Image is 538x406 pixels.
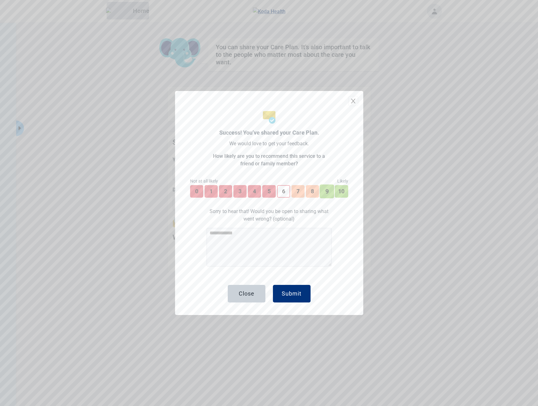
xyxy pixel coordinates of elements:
button: 8 [306,185,319,198]
button: Submit [273,285,311,302]
button: close [348,96,358,106]
button: 5 [262,185,275,198]
main: Main content [97,38,442,272]
img: confirm share plan [262,111,276,124]
button: 7 [291,185,305,198]
h1: Not at all likely [190,178,269,183]
p: How likely are you to recommend this service to a friend or family member? [206,152,332,168]
h1: Likely [269,178,348,183]
button: 4 [248,185,261,198]
button: 9 [320,184,334,198]
button: 3 [233,185,247,198]
div: Submit [282,291,301,297]
span: close [350,98,356,104]
button: 0 [190,185,203,198]
p: Sorry to hear that! Would you be open to sharing what went wrong? (optional) [206,208,332,223]
p: We would love to get your feedback. [190,140,348,147]
button: Close [228,285,265,302]
div: Success! You’ve shared your Care Plan. [219,129,319,137]
button: 10 [335,185,348,198]
button: 2 [219,185,232,198]
button: 6 [277,185,290,198]
div: Close [239,291,254,297]
button: 1 [205,185,218,198]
